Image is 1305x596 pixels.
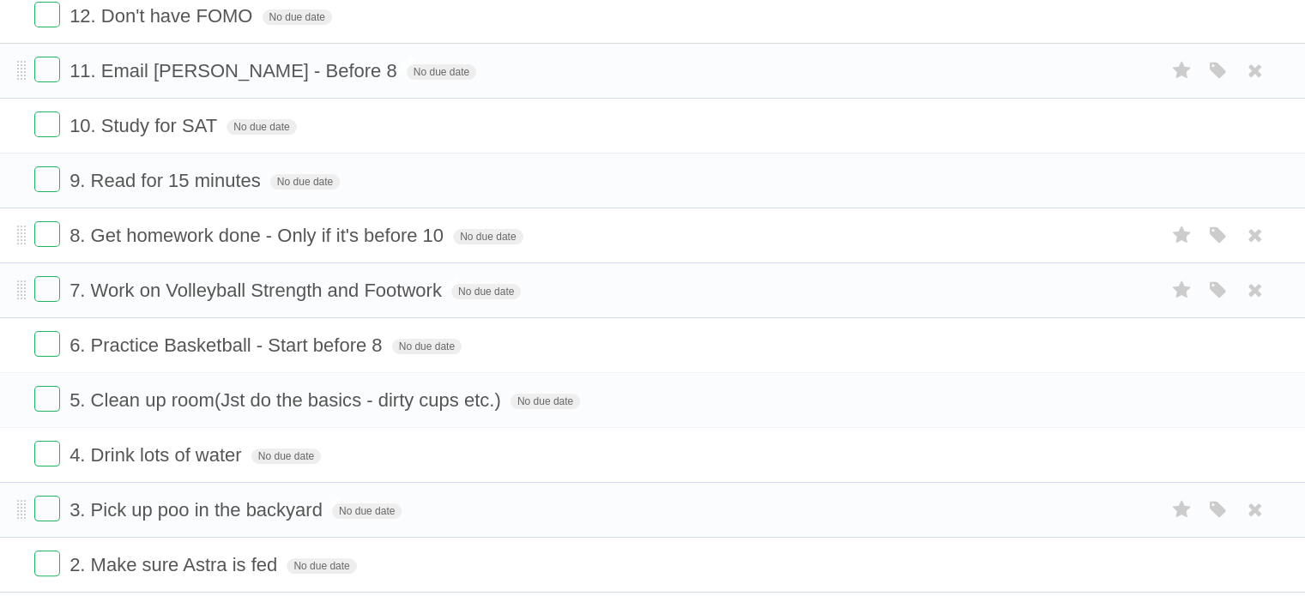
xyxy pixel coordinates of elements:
[227,119,296,135] span: No due date
[69,499,327,521] span: 3. Pick up poo in the backyard
[69,389,505,411] span: 5. Clean up room(Jst do the basics - dirty cups etc.)
[270,174,340,190] span: No due date
[392,339,462,354] span: No due date
[407,64,476,80] span: No due date
[69,115,221,136] span: 10. Study for SAT
[1166,57,1199,85] label: Star task
[511,394,580,409] span: No due date
[451,284,521,299] span: No due date
[34,221,60,247] label: Done
[34,496,60,521] label: Done
[1166,496,1199,524] label: Star task
[69,5,257,27] span: 12. Don't have FOMO
[69,554,281,575] span: 2. Make sure Astra is fed
[69,225,448,246] span: 8. Get homework done - Only if it's before 10
[34,276,60,302] label: Done
[251,449,321,464] span: No due date
[1166,276,1199,304] label: Star task
[34,551,60,576] label: Done
[34,111,60,137] label: Done
[69,334,386,356] span: 6. Practice Basketball - Start before 8
[1166,221,1199,250] label: Star task
[332,503,402,519] span: No due date
[69,60,401,81] span: 11. Email [PERSON_NAME] - Before 8
[263,9,332,25] span: No due date
[34,441,60,467] label: Done
[287,558,356,574] span: No due date
[34,57,60,82] label: Done
[69,280,446,301] span: 7. Work on Volleyball Strength and Footwork
[69,444,246,466] span: 4. Drink lots of water
[69,170,265,191] span: 9. Read for 15 minutes
[34,331,60,357] label: Done
[34,2,60,27] label: Done
[34,166,60,192] label: Done
[34,386,60,412] label: Done
[453,229,523,244] span: No due date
